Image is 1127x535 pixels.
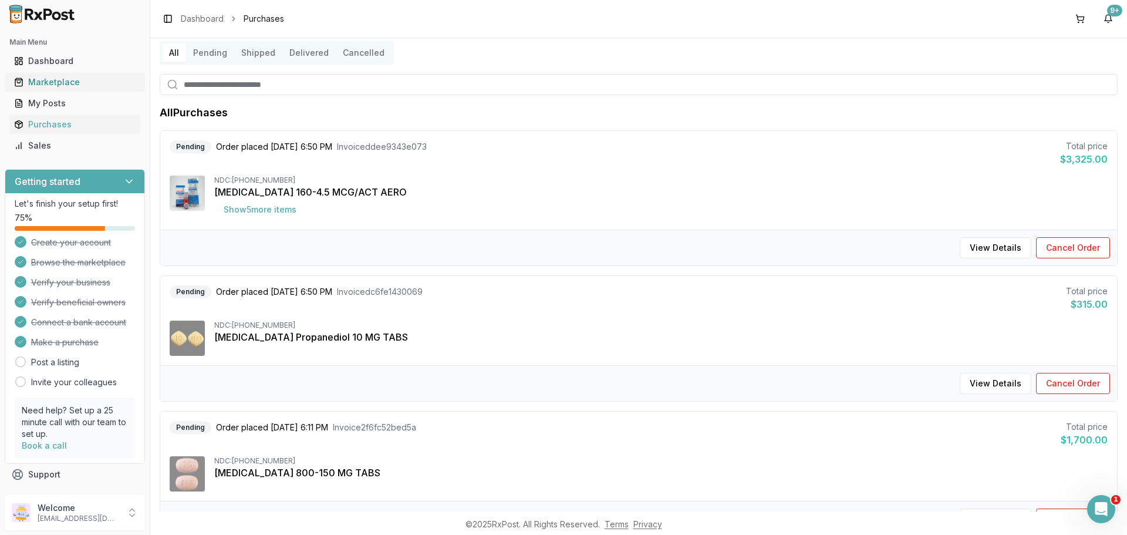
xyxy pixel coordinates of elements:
button: Delivered [282,43,336,62]
h1: All Purchases [160,105,228,121]
div: NDC: [PHONE_NUMBER] [214,321,1108,330]
div: My Posts [14,97,136,109]
a: Invite your colleagues [31,376,117,388]
button: Shipped [234,43,282,62]
div: Pending [170,285,211,298]
span: Purchases [244,13,284,25]
a: Dashboard [9,51,140,72]
div: Dashboard [14,55,136,67]
button: Feedback [5,485,145,506]
div: $315.00 [1066,297,1108,311]
span: Invoice 2f6fc52bed5a [333,422,416,433]
span: Feedback [28,490,68,502]
img: Dapagliflozin Propanediol 10 MG TABS [170,321,205,356]
div: Total price [1061,421,1108,433]
a: Marketplace [9,72,140,93]
a: Post a listing [31,356,79,368]
div: Total price [1060,140,1108,152]
h3: Getting started [15,174,80,189]
button: View Details [960,373,1031,394]
div: Marketplace [14,76,136,88]
button: Cancel Order [1036,237,1110,258]
img: User avatar [12,503,31,522]
button: Dashboard [5,52,145,70]
span: 75 % [15,212,32,224]
a: Purchases [9,114,140,135]
div: 9+ [1107,5,1122,16]
div: Pending [170,421,211,434]
span: Invoice dc6fe1430069 [337,286,423,298]
span: Create your account [31,237,111,248]
a: Book a call [22,440,67,450]
span: Invoice ddee9343e073 [337,141,427,153]
span: Connect a bank account [31,317,126,328]
button: All [162,43,186,62]
a: My Posts [9,93,140,114]
p: Welcome [38,502,119,514]
button: Pending [186,43,234,62]
button: Support [5,464,145,485]
button: Show5more items [214,199,306,220]
div: [MEDICAL_DATA] 160-4.5 MCG/ACT AERO [214,185,1108,199]
span: Order placed [DATE] 6:11 PM [216,422,328,433]
iframe: Intercom live chat [1087,495,1115,523]
span: Browse the marketplace [31,257,126,268]
nav: breadcrumb [181,13,284,25]
span: Verify beneficial owners [31,297,126,308]
p: [EMAIL_ADDRESS][DOMAIN_NAME] [38,514,119,523]
span: Verify your business [31,277,110,288]
span: 1 [1111,495,1121,504]
h2: Main Menu [9,38,140,47]
p: Need help? Set up a 25 minute call with our team to set up. [22,405,128,440]
p: Let's finish your setup first! [15,198,135,210]
img: Symbicort 160-4.5 MCG/ACT AERO [170,176,205,211]
div: [MEDICAL_DATA] Propanediol 10 MG TABS [214,330,1108,344]
button: Purchases [5,115,145,134]
div: Purchases [14,119,136,130]
div: Total price [1066,285,1108,297]
div: $1,700.00 [1061,433,1108,447]
img: Prezcobix 800-150 MG TABS [170,456,205,492]
a: Dashboard [181,13,224,25]
a: Terms [605,519,629,529]
button: 9+ [1099,9,1118,28]
div: NDC: [PHONE_NUMBER] [214,456,1108,466]
button: View Details [960,237,1031,258]
button: Sales [5,136,145,155]
img: RxPost Logo [5,5,80,23]
div: Pending [170,140,211,153]
button: Cancel Order [1036,509,1110,530]
div: Sales [14,140,136,152]
span: Make a purchase [31,337,99,348]
a: Privacy [633,519,662,529]
button: View Details [960,509,1031,530]
button: Marketplace [5,73,145,92]
div: [MEDICAL_DATA] 800-150 MG TABS [214,466,1108,480]
a: Sales [9,135,140,156]
button: Cancelled [336,43,392,62]
span: Order placed [DATE] 6:50 PM [216,286,332,298]
div: $3,325.00 [1060,152,1108,166]
button: My Posts [5,94,145,113]
div: NDC: [PHONE_NUMBER] [214,176,1108,185]
button: Cancel Order [1036,373,1110,394]
span: Order placed [DATE] 6:50 PM [216,141,332,153]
